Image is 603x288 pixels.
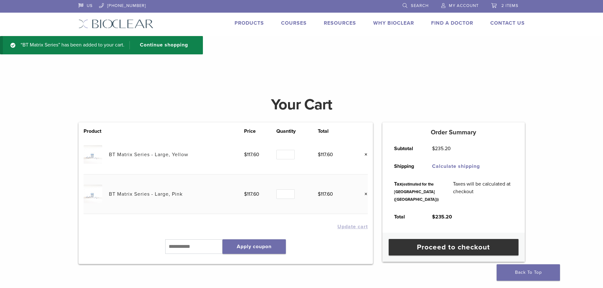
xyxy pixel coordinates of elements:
h5: Order Summary [382,129,525,136]
th: Shipping [387,157,425,175]
a: BT Matrix Series - Large, Pink [109,191,183,197]
th: Product [84,127,109,135]
span: Search [411,3,429,8]
a: Continue shopping [129,41,193,49]
span: $ [318,151,321,158]
small: (estimated for the [GEOGRAPHIC_DATA] ([GEOGRAPHIC_DATA])) [394,182,439,202]
button: Apply coupon [223,239,286,254]
span: $ [432,214,435,220]
a: Remove this item [360,190,368,198]
span: My Account [449,3,479,8]
img: BT Matrix Series - Large, Pink [84,185,102,203]
th: Total [387,208,425,226]
button: Update cart [337,224,368,229]
bdi: 117.60 [244,151,259,158]
a: Proceed to checkout [389,239,518,255]
span: $ [318,191,321,197]
th: Tax [387,175,446,208]
bdi: 235.20 [432,145,451,152]
span: $ [244,191,247,197]
span: $ [432,145,435,152]
a: Contact Us [490,20,525,26]
bdi: 117.60 [318,151,333,158]
a: Why Bioclear [373,20,414,26]
span: 2 items [501,3,518,8]
a: Calculate shipping [432,163,480,169]
span: $ [244,151,247,158]
th: Quantity [276,127,317,135]
th: Total [318,127,350,135]
th: Price [244,127,277,135]
img: BT Matrix Series - Large, Yellow [84,145,102,164]
a: Courses [281,20,307,26]
bdi: 235.20 [432,214,452,220]
h1: Your Cart [74,97,530,112]
th: Subtotal [387,140,425,157]
a: Find A Doctor [431,20,473,26]
bdi: 117.60 [244,191,259,197]
a: BT Matrix Series - Large, Yellow [109,151,188,158]
a: Back To Top [497,264,560,281]
a: Remove this item [360,150,368,159]
a: Products [235,20,264,26]
bdi: 117.60 [318,191,333,197]
td: Taxes will be calculated at checkout [446,175,520,208]
img: Bioclear [79,19,154,28]
a: Resources [324,20,356,26]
